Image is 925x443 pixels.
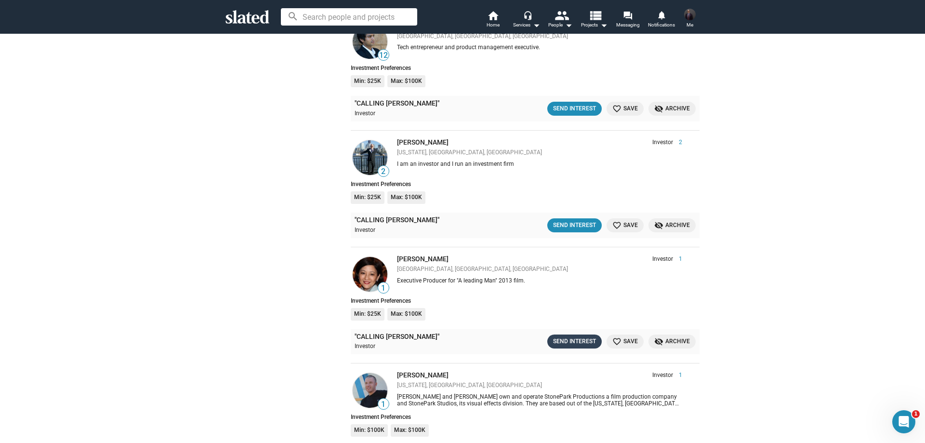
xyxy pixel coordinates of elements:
[378,283,389,293] span: 1
[397,44,682,52] div: Tech entrepreneur and product management executive.
[387,308,425,321] li: Max: $100K
[912,410,920,418] span: 1
[892,410,915,433] iframe: Intercom live chat
[654,336,690,347] span: Archive
[487,19,500,31] span: Home
[355,215,439,225] a: "CALLING [PERSON_NAME]"
[351,191,384,204] li: Min: $25K
[547,102,602,116] button: Send Interest
[351,138,389,177] a: Bryan Glass
[598,19,609,31] mat-icon: arrow_drop_down
[397,33,682,40] div: [GEOGRAPHIC_DATA], [GEOGRAPHIC_DATA], [GEOGRAPHIC_DATA]
[612,337,621,346] mat-icon: favorite_border
[611,10,645,31] a: Messaging
[513,19,540,31] div: Services
[351,255,389,294] a: pat tsao
[523,11,532,19] mat-icon: headset_mic
[581,19,608,31] span: Projects
[553,104,596,114] div: Send Interest
[673,372,682,379] span: 1
[351,181,700,188] div: Investment Preferences
[612,221,621,230] mat-icon: favorite_border
[353,140,387,175] img: Bryan Glass
[397,393,682,407] div: [PERSON_NAME] and [PERSON_NAME] own and operate StonePark Productions a film production company a...
[387,191,425,204] li: Max: $100K
[397,138,449,146] a: [PERSON_NAME]
[543,10,577,31] button: People
[547,218,602,232] button: Send Interest
[487,10,499,21] mat-icon: home
[645,10,678,31] a: Notifications
[510,10,543,31] button: Services
[547,335,602,349] button: Send Interest
[387,75,425,88] li: Max: $100K
[607,218,644,232] button: Save
[607,102,644,116] button: Save
[673,139,682,147] span: 2
[652,372,673,379] span: Investor
[553,220,596,230] div: Send Interest
[353,373,387,408] img: Michael DeVita
[612,336,638,347] span: Save
[281,8,417,26] input: Search people and projects
[397,161,682,168] div: I am an investor and I run an investment firm
[673,255,682,263] span: 1
[654,104,663,113] mat-icon: visibility_off
[351,414,700,420] div: Investment Preferences
[355,343,489,350] div: Investor
[530,19,542,31] mat-icon: arrow_drop_down
[687,19,693,31] span: Me
[355,332,439,341] a: "CALLING [PERSON_NAME]"
[654,220,690,230] span: Archive
[678,7,701,32] button: James MarcusMe
[351,75,384,88] li: Min: $25K
[391,424,429,437] li: Max: $100K
[684,9,696,20] img: James Marcus
[648,218,696,232] button: Archive
[623,11,632,20] mat-icon: forum
[351,308,384,321] li: Min: $25K
[553,336,596,347] div: Send Interest
[654,104,690,114] span: Archive
[397,149,682,157] div: [US_STATE], [GEOGRAPHIC_DATA], [GEOGRAPHIC_DATA]
[351,424,388,437] li: Min: $100K
[555,8,568,22] mat-icon: people
[548,19,572,31] div: People
[397,266,682,273] div: [GEOGRAPHIC_DATA], [GEOGRAPHIC_DATA], [GEOGRAPHIC_DATA]
[654,221,663,230] mat-icon: visibility_off
[397,255,449,263] a: [PERSON_NAME]
[577,10,611,31] button: Projects
[648,335,696,349] button: Archive
[355,99,439,108] a: "CALLING [PERSON_NAME]"
[378,167,389,176] span: 2
[355,110,489,118] div: Investor
[378,51,389,60] span: 12
[652,255,673,263] span: Investor
[648,19,675,31] span: Notifications
[654,337,663,346] mat-icon: visibility_off
[612,104,621,113] mat-icon: favorite_border
[607,335,644,349] button: Save
[648,102,696,116] button: Archive
[355,227,489,234] div: Investor
[588,8,602,22] mat-icon: view_list
[351,65,700,71] div: Investment Preferences
[353,24,387,59] img: Raj Krishna
[397,382,682,389] div: [US_STATE], [GEOGRAPHIC_DATA], [GEOGRAPHIC_DATA]
[351,371,389,410] a: Michael DeVita
[397,277,682,285] div: Executive Producer for "A leading Man" 2013 film.
[476,10,510,31] a: Home
[652,139,673,147] span: Investor
[616,19,640,31] span: Messaging
[351,22,389,61] a: Raj Krishna
[378,400,389,409] span: 1
[563,19,574,31] mat-icon: arrow_drop_down
[353,257,387,292] img: pat tsao
[612,220,638,230] span: Save
[351,297,700,304] div: Investment Preferences
[657,10,666,19] mat-icon: notifications
[612,104,638,114] span: Save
